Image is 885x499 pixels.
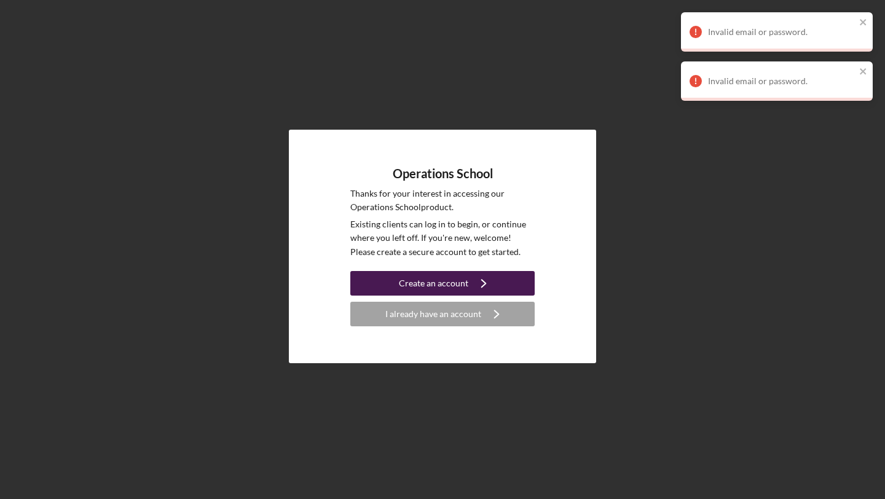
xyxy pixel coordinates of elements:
[350,218,535,259] p: Existing clients can log in to begin, or continue where you left off. If you're new, welcome! Ple...
[350,187,535,214] p: Thanks for your interest in accessing our Operations School product.
[859,17,868,29] button: close
[708,76,855,86] div: Invalid email or password.
[350,271,535,299] a: Create an account
[708,27,855,37] div: Invalid email or password.
[350,271,535,296] button: Create an account
[859,66,868,78] button: close
[385,302,481,326] div: I already have an account
[393,167,493,181] h4: Operations School
[399,271,468,296] div: Create an account
[350,302,535,326] button: I already have an account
